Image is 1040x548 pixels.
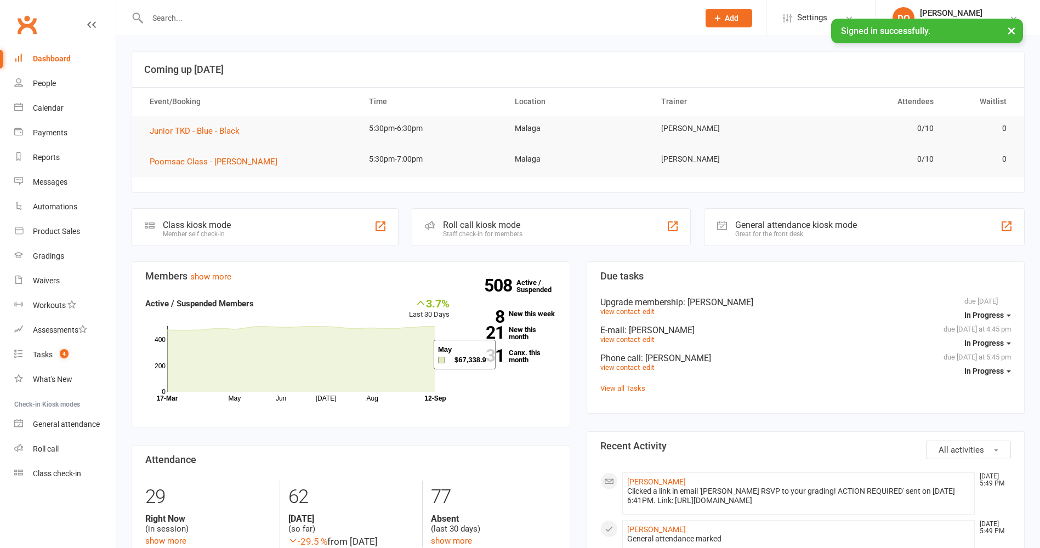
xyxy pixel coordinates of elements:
div: E-mail [600,325,1011,335]
div: Last 30 Days [409,297,450,321]
td: 0 [944,116,1016,141]
a: Product Sales [14,219,116,244]
span: All activities [939,445,984,455]
td: 0/10 [797,146,943,172]
button: Junior TKD - Blue - Black [150,124,247,138]
div: Calendar [33,104,64,112]
time: [DATE] 5:49 PM [974,473,1010,487]
div: Assessments [33,326,87,334]
div: What's New [33,375,72,384]
strong: 21 [466,324,504,341]
a: edit [643,335,654,344]
div: Workouts [33,301,66,310]
div: Member self check-in [163,230,231,238]
div: Roll call kiosk mode [443,220,522,230]
span: Poomsae Class - [PERSON_NAME] [150,157,277,167]
td: 0/10 [797,116,943,141]
a: view contact [600,363,640,372]
div: Phone call [600,353,1011,363]
div: Messages [33,178,67,186]
div: (last 30 days) [431,513,556,534]
span: : [PERSON_NAME] [641,353,711,363]
input: Search... [144,10,691,26]
div: Gradings [33,252,64,260]
div: Roll call [33,444,59,453]
td: 5:30pm-6:30pm [359,116,505,141]
div: 29 [145,481,271,513]
a: Workouts [14,293,116,318]
th: Trainer [651,88,797,116]
a: Roll call [14,437,116,461]
div: Clicked a link in email '[PERSON_NAME] RSVP to your grading! ACTION REQUIRED' sent on [DATE] 6:41... [627,487,970,505]
div: Tasks [33,350,53,359]
div: (in session) [145,513,271,534]
a: show more [145,536,186,546]
button: All activities [926,441,1011,459]
span: : [PERSON_NAME] [624,325,695,335]
a: Gradings [14,244,116,269]
div: General attendance kiosk mode [735,220,857,230]
strong: Active / Suspended Members [145,299,254,309]
td: [PERSON_NAME] [651,146,797,172]
div: Upgrade membership [600,297,1011,307]
a: [PERSON_NAME] [627,477,686,486]
span: -29.5 % [288,536,327,547]
th: Location [505,88,651,116]
span: Junior TKD - Blue - Black [150,126,240,136]
a: What's New [14,367,116,392]
a: Dashboard [14,47,116,71]
th: Event/Booking [140,88,359,116]
td: 0 [944,146,1016,172]
span: In Progress [964,339,1004,347]
div: Dashboard [33,54,71,63]
button: In Progress [964,333,1011,353]
button: × [1002,19,1021,42]
a: 21New this month [466,326,556,340]
a: Assessments [14,318,116,342]
span: : [PERSON_NAME] [683,297,753,307]
strong: 31 [466,347,504,364]
h3: Members [145,271,556,282]
div: 62 [288,481,414,513]
div: ATI Martial Arts Malaga [920,18,1000,28]
strong: 508 [484,277,516,294]
div: General attendance marked [627,534,970,544]
a: Waivers [14,269,116,293]
a: show more [431,536,472,546]
a: Calendar [14,96,116,121]
td: Malaga [505,146,651,172]
div: Automations [33,202,77,211]
div: [PERSON_NAME] [920,8,1000,18]
a: 508Active / Suspended [516,271,565,301]
span: Settings [797,5,827,30]
span: Signed in successfully. [841,26,930,36]
div: Product Sales [33,227,80,236]
div: (so far) [288,513,414,534]
a: Class kiosk mode [14,461,116,486]
div: Class kiosk mode [163,220,231,230]
span: In Progress [964,367,1004,375]
a: edit [643,363,654,372]
a: 31Canx. this month [466,349,556,363]
td: 5:30pm-7:00pm [359,146,505,172]
div: 3.7% [409,297,450,309]
a: People [14,71,116,96]
div: Waivers [33,276,60,285]
a: edit [643,307,654,316]
a: Payments [14,121,116,145]
div: 77 [431,481,556,513]
div: Staff check-in for members [443,230,522,238]
h3: Due tasks [600,271,1011,282]
a: view contact [600,335,640,344]
th: Time [359,88,505,116]
a: Clubworx [13,11,41,38]
td: Malaga [505,116,651,141]
a: Reports [14,145,116,170]
a: [PERSON_NAME] [627,525,686,534]
div: General attendance [33,420,100,429]
button: Add [706,9,752,27]
div: Class check-in [33,469,81,478]
button: In Progress [964,361,1011,381]
span: 4 [60,349,69,358]
time: [DATE] 5:49 PM [974,521,1010,535]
